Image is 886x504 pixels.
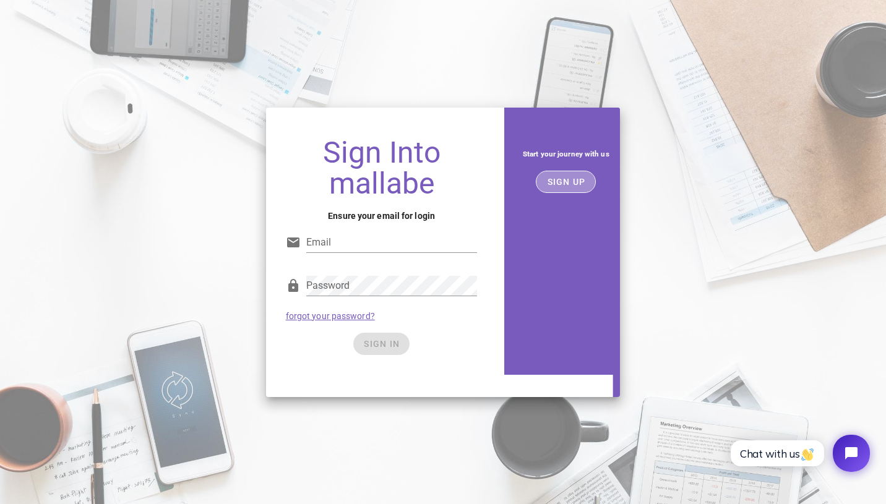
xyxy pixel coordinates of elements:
[717,424,880,482] iframe: Tidio Chat
[522,147,610,161] h5: Start your journey with us
[546,177,585,187] span: SIGN UP
[286,209,478,223] h4: Ensure your email for login
[286,137,478,199] h1: Sign Into mallabe
[536,171,596,193] button: SIGN UP
[286,311,375,321] a: forgot your password?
